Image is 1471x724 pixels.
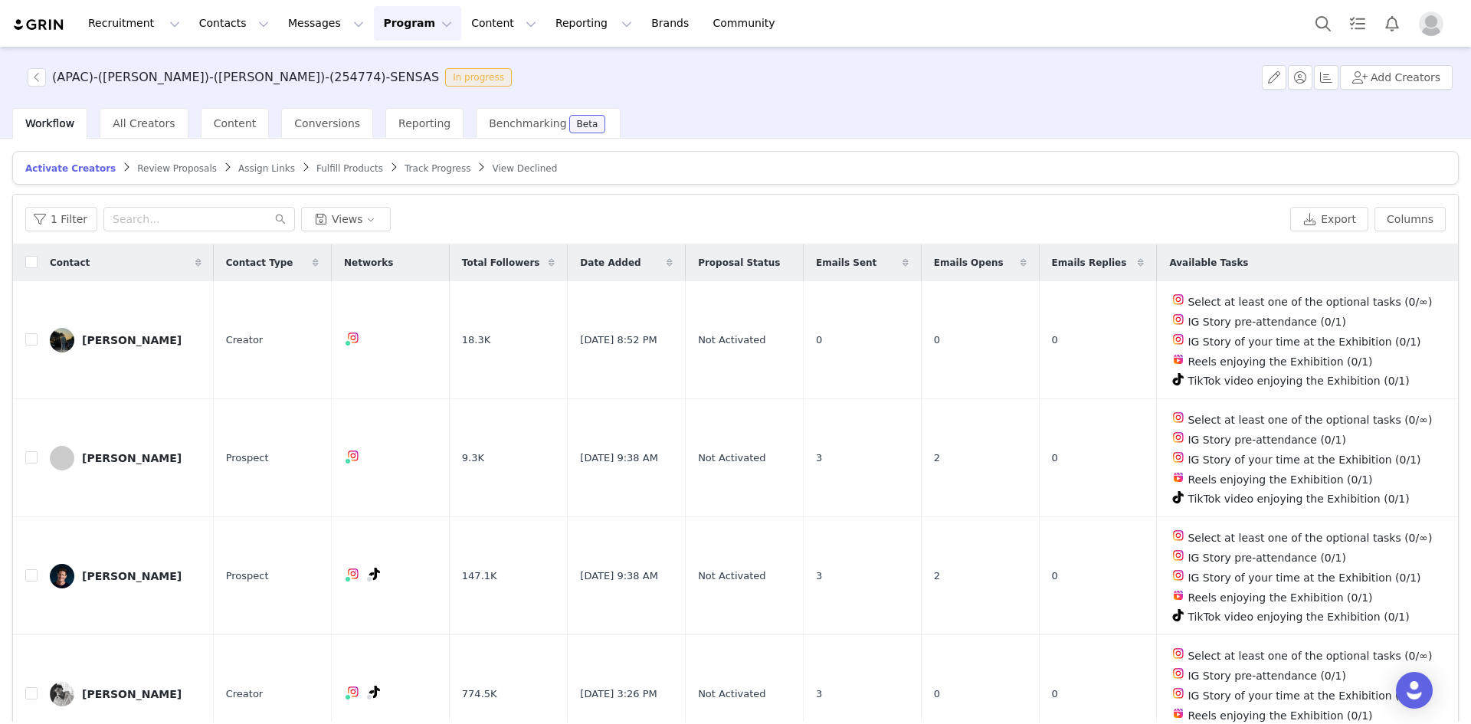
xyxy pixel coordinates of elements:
[580,686,657,702] span: [DATE] 3:26 PM
[462,686,497,702] span: 774.5K
[1052,333,1058,348] span: 0
[113,117,175,129] span: All Creators
[1052,568,1058,584] span: 0
[25,163,116,174] span: Activate Creators
[50,446,201,470] a: [PERSON_NAME]
[1172,471,1184,483] img: instagram-reels.svg
[1396,672,1433,709] div: Open Intercom Messenger
[1172,529,1184,542] img: instagram.svg
[50,328,201,352] a: [PERSON_NAME]
[1052,686,1058,702] span: 0
[50,256,90,270] span: Contact
[52,68,439,87] h3: (APAC)-([PERSON_NAME])-([PERSON_NAME])-(254774)-SENSAS
[50,682,74,706] img: bd17b674-fee9-478c-8fd3-431a9a776eed.jpg
[580,256,640,270] span: Date Added
[82,688,182,700] div: [PERSON_NAME]
[698,333,765,348] span: Not Activated
[816,568,822,584] span: 3
[347,332,359,344] img: instagram.svg
[1172,707,1184,719] img: instagram-reels.svg
[577,120,598,129] div: Beta
[1172,411,1184,424] img: instagram.svg
[492,163,557,174] span: View Declined
[580,333,657,348] span: [DATE] 8:52 PM
[50,564,201,588] a: [PERSON_NAME]
[226,256,293,270] span: Contact Type
[226,568,269,584] span: Prospect
[489,117,566,129] span: Benchmarking
[462,6,545,41] button: Content
[642,6,703,41] a: Brands
[316,163,383,174] span: Fulfill Products
[1188,336,1420,348] span: IG Story of your time at the Exhibition (0/1)
[82,452,182,464] div: [PERSON_NAME]
[50,564,74,588] img: 296c3b5e-32a8-44f2-b3dc-70797f0e0865.jpg
[1188,670,1345,682] span: IG Story pre-attendance (0/1)
[1188,414,1432,426] span: Select at least one of the optional tasks (0/∞)
[1172,451,1184,464] img: instagram.svg
[1375,6,1409,41] button: Notifications
[226,450,269,466] span: Prospect
[698,256,780,270] span: Proposal Status
[546,6,641,41] button: Reporting
[1172,313,1184,326] img: instagram.svg
[347,686,359,698] img: instagram.svg
[137,163,217,174] span: Review Proposals
[462,568,497,584] span: 147.1K
[1172,293,1184,306] img: instagram.svg
[1290,207,1368,231] button: Export
[698,450,765,466] span: Not Activated
[816,450,822,466] span: 3
[301,207,391,231] button: Views
[445,68,512,87] span: In progress
[294,117,360,129] span: Conversions
[398,117,450,129] span: Reporting
[1052,450,1058,466] span: 0
[1172,549,1184,562] img: instagram.svg
[1188,532,1432,544] span: Select at least one of the optional tasks (0/∞)
[1172,687,1184,699] img: instagram.svg
[347,568,359,580] img: instagram.svg
[1340,65,1453,90] button: Add Creators
[275,214,286,224] i: icon: search
[1374,207,1446,231] button: Columns
[1188,473,1372,486] span: Reels enjoying the Exhibition (0/1)
[704,6,791,41] a: Community
[405,163,470,174] span: Track Progress
[462,450,484,466] span: 9.3K
[50,682,201,706] a: [PERSON_NAME]
[1172,333,1184,346] img: instagram.svg
[1410,11,1459,36] button: Profile
[1188,375,1409,387] span: TikTok video enjoying the Exhibition (0/1)
[28,68,518,87] span: [object Object]
[1188,493,1409,505] span: TikTok video enjoying the Exhibition (0/1)
[226,333,264,348] span: Creator
[347,450,359,462] img: instagram.svg
[934,686,940,702] span: 0
[1188,591,1372,604] span: Reels enjoying the Exhibition (0/1)
[82,334,182,346] div: [PERSON_NAME]
[1341,6,1374,41] a: Tasks
[79,6,189,41] button: Recruitment
[1188,690,1420,702] span: IG Story of your time at the Exhibition (0/1)
[1188,572,1420,584] span: IG Story of your time at the Exhibition (0/1)
[12,18,66,32] img: grin logo
[1188,611,1409,623] span: TikTok video enjoying the Exhibition (0/1)
[698,568,765,584] span: Not Activated
[1172,353,1184,365] img: instagram-reels.svg
[1188,709,1372,722] span: Reels enjoying the Exhibition (0/1)
[374,6,461,41] button: Program
[1188,454,1420,466] span: IG Story of your time at the Exhibition (0/1)
[934,256,1004,270] span: Emails Opens
[934,450,940,466] span: 2
[816,333,822,348] span: 0
[1172,667,1184,680] img: instagram.svg
[1188,552,1345,564] span: IG Story pre-attendance (0/1)
[1172,589,1184,601] img: instagram-reels.svg
[226,686,264,702] span: Creator
[934,568,940,584] span: 2
[1188,296,1432,308] span: Select at least one of the optional tasks (0/∞)
[1188,650,1432,662] span: Select at least one of the optional tasks (0/∞)
[190,6,278,41] button: Contacts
